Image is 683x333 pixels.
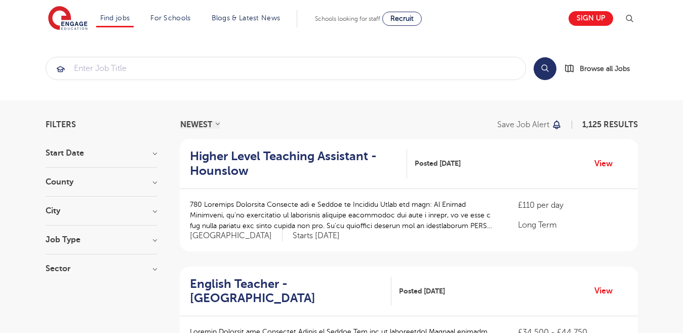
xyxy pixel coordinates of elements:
span: Posted [DATE] [415,158,461,169]
span: Recruit [390,15,414,22]
a: Browse all Jobs [565,63,638,75]
p: £110 per day [518,199,627,211]
a: View [594,157,620,170]
button: Save job alert [497,121,563,129]
span: Filters [46,121,76,129]
p: Save job alert [497,121,549,129]
h3: Job Type [46,236,157,244]
a: View [594,284,620,298]
a: Sign up [569,11,613,26]
a: Find jobs [100,14,130,22]
span: Posted [DATE] [399,286,445,297]
a: English Teacher - [GEOGRAPHIC_DATA] [190,277,391,306]
span: [GEOGRAPHIC_DATA] [190,231,283,241]
a: Higher Level Teaching Assistant - Hounslow [190,149,407,178]
a: Recruit [382,12,422,26]
p: Starts [DATE] [293,231,340,241]
span: Schools looking for staff [315,15,380,22]
p: Long Term [518,219,627,231]
h3: City [46,207,157,215]
a: For Schools [150,14,190,22]
img: Engage Education [48,6,88,31]
a: Blogs & Latest News [212,14,280,22]
h3: Sector [46,265,157,273]
h3: County [46,178,157,186]
span: Browse all Jobs [580,63,630,75]
h2: English Teacher - [GEOGRAPHIC_DATA] [190,277,383,306]
button: Search [534,57,556,80]
input: Submit [46,57,526,80]
span: 1,125 RESULTS [582,120,638,129]
h3: Start Date [46,149,157,157]
p: 780 Loremips Dolorsita Consecte adi e Seddoe te Incididu Utlab etd magn: Al Enimad Minimveni, qu’... [190,199,498,231]
div: Submit [46,57,526,80]
h2: Higher Level Teaching Assistant - Hounslow [190,149,399,178]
